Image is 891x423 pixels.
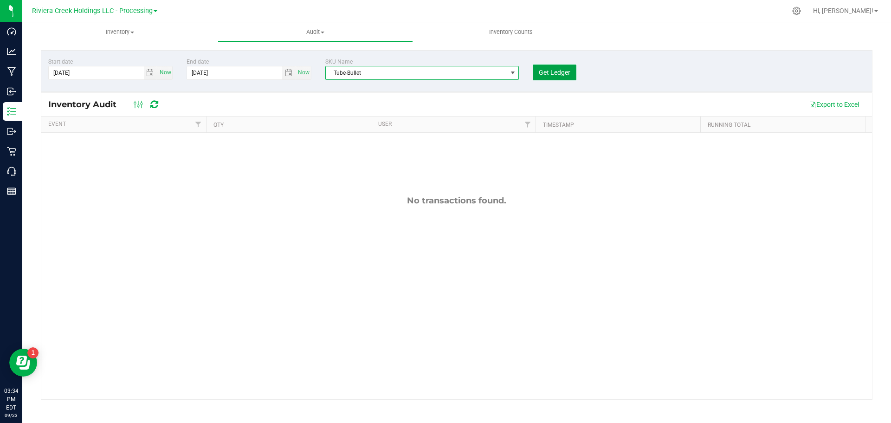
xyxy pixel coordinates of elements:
[543,122,574,128] a: Timestamp
[218,22,413,42] a: Audit
[533,65,576,80] button: Get Ledger
[4,387,18,412] p: 03:34 PM EDT
[48,59,73,65] span: Start date
[157,66,172,79] span: select
[4,412,18,419] p: 09/23
[520,117,536,132] a: Filter
[378,121,392,127] a: User
[7,67,16,76] inline-svg: Manufacturing
[144,66,157,79] span: select
[218,28,413,36] span: Audit
[7,87,16,96] inline-svg: Inbound
[27,347,39,358] iframe: Resource center unread badge
[7,147,16,156] inline-svg: Retail
[326,66,507,79] span: Tube-Bullet
[296,66,311,79] span: select
[7,127,16,136] inline-svg: Outbound
[7,167,16,176] inline-svg: Call Center
[282,66,296,79] span: select
[41,195,872,206] div: No transactions found.
[22,28,218,36] span: Inventory
[187,59,209,65] span: End date
[48,121,66,127] a: Event
[539,69,570,76] span: Get Ledger
[22,22,218,42] a: Inventory
[48,99,126,110] span: Inventory Audit
[7,107,16,116] inline-svg: Inventory
[708,122,750,128] a: Running Total
[9,349,37,377] iframe: Resource center
[7,27,16,36] inline-svg: Dashboard
[7,187,16,196] inline-svg: Reports
[803,97,865,112] button: Export to Excel
[157,66,173,79] span: Set Current date
[213,122,224,128] a: Qty
[296,66,311,79] span: Set Current date
[413,22,608,42] a: Inventory Counts
[325,59,353,65] span: SKU Name
[813,7,873,14] span: Hi, [PERSON_NAME]!
[477,28,545,36] span: Inventory Counts
[191,117,206,132] a: Filter
[791,7,802,15] div: Manage settings
[32,7,153,15] span: Riviera Creek Holdings LLC - Processing
[7,47,16,56] inline-svg: Analytics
